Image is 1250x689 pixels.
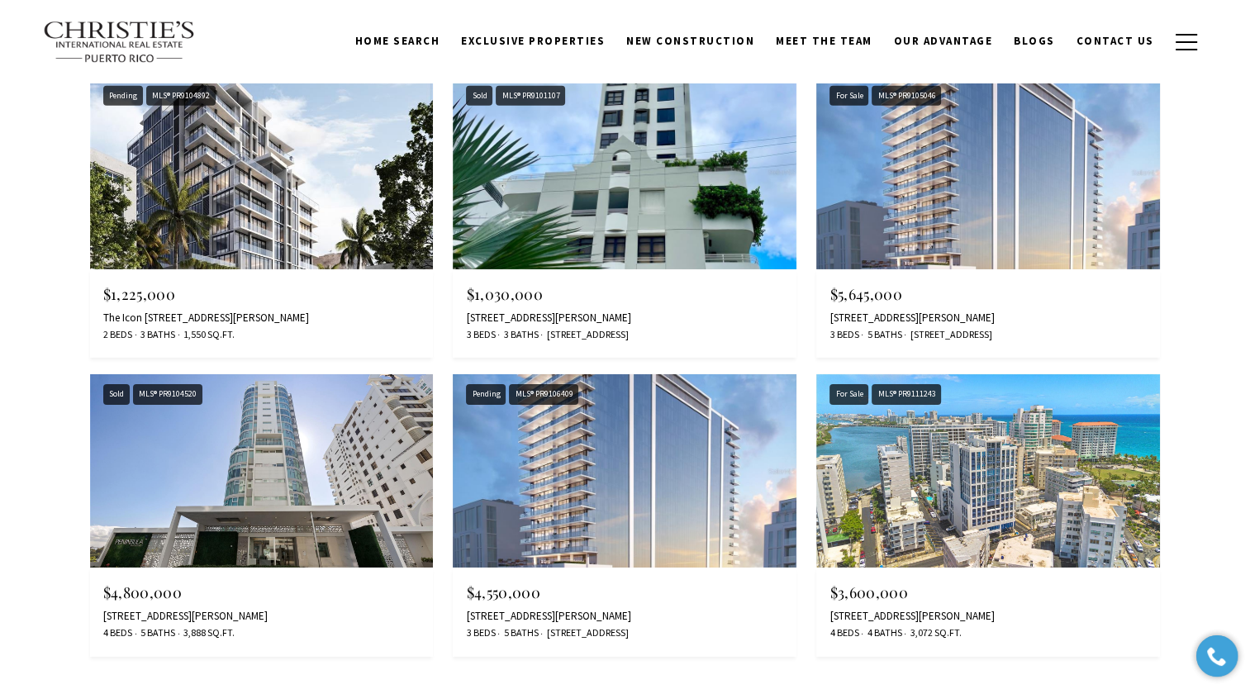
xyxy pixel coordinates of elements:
div: For Sale [829,384,868,405]
a: Contact Us [1066,26,1165,57]
span: 1,550 Sq.Ft. [179,328,235,342]
span: 5 Baths [499,626,538,640]
div: MLS® PR9106409 [509,384,578,405]
span: $1,225,000 [103,284,175,304]
span: $1,030,000 [466,284,542,304]
span: $4,800,000 [103,582,182,602]
img: Pending [90,76,434,269]
span: 4 Beds [829,626,858,640]
span: 4 Baths [863,626,901,640]
div: Pending [103,86,143,107]
span: $5,645,000 [829,284,901,304]
span: Our Advantage [894,34,993,48]
span: 3,888 Sq.Ft. [179,626,235,640]
span: Contact Us [1077,34,1154,48]
img: Pending [453,374,796,568]
div: MLS® PR9101107 [496,86,565,107]
div: Sold [466,86,492,107]
span: 3 Beds [466,626,495,640]
span: 2 Beds [103,328,132,342]
span: 5 Baths [136,626,175,640]
div: Sold [103,384,130,405]
div: [STREET_ADDRESS][PERSON_NAME] [466,311,783,325]
span: New Construction [626,34,754,48]
a: Sold Sold MLS® PR9101107 $1,030,000 [STREET_ADDRESS][PERSON_NAME] 3 Beds 3 Baths [STREET_ADDRESS] [453,76,796,359]
a: Blogs [1003,26,1066,57]
div: MLS® PR9104892 [146,86,216,107]
a: Pending Pending MLS® PR9104892 $1,225,000 The Icon [STREET_ADDRESS][PERSON_NAME] 2 Beds 3 Baths 1... [90,76,434,359]
span: 3 Baths [136,328,175,342]
span: 3 Beds [829,328,858,342]
a: Pending Pending MLS® PR9106409 $4,550,000 [STREET_ADDRESS][PERSON_NAME] 3 Beds 5 Baths [STREET_AD... [453,374,796,657]
a: Meet the Team [765,26,883,57]
a: Our Advantage [883,26,1004,57]
a: Exclusive Properties [450,26,615,57]
span: [STREET_ADDRESS] [542,626,628,640]
span: [STREET_ADDRESS] [542,328,628,342]
span: 3 Baths [499,328,538,342]
img: Sold [90,374,434,568]
img: Sold [453,76,796,269]
div: [STREET_ADDRESS][PERSON_NAME] [829,610,1147,623]
span: Exclusive Properties [461,34,605,48]
span: 4 Beds [103,626,132,640]
div: For Sale [829,86,868,107]
span: $4,550,000 [466,582,539,602]
button: button [1165,18,1208,66]
div: MLS® PR9104520 [133,384,202,405]
span: 3,072 Sq.Ft. [905,626,961,640]
div: [STREET_ADDRESS][PERSON_NAME] [103,610,421,623]
div: Pending [466,384,506,405]
a: For Sale For Sale MLS® PR9111243 $3,600,000 [STREET_ADDRESS][PERSON_NAME] 4 Beds 4 Baths 3,072 Sq... [816,374,1160,657]
span: [STREET_ADDRESS] [905,328,991,342]
span: 5 Baths [863,328,901,342]
a: Sold Sold MLS® PR9104520 $4,800,000 [STREET_ADDRESS][PERSON_NAME] 4 Beds 5 Baths 3,888 Sq.Ft. [90,374,434,657]
div: MLS® PR9105046 [872,86,941,107]
img: For Sale [816,76,1160,269]
div: [STREET_ADDRESS][PERSON_NAME] [466,610,783,623]
img: For Sale [816,374,1160,568]
div: The Icon [STREET_ADDRESS][PERSON_NAME] [103,311,421,325]
a: Home Search [345,26,451,57]
div: [STREET_ADDRESS][PERSON_NAME] [829,311,1147,325]
a: For Sale For Sale MLS® PR9105046 $5,645,000 [STREET_ADDRESS][PERSON_NAME] 3 Beds 5 Baths [STREET_... [816,76,1160,359]
div: MLS® PR9111243 [872,384,941,405]
span: Blogs [1014,34,1055,48]
span: $3,600,000 [829,582,907,602]
a: New Construction [615,26,765,57]
img: Christie's International Real Estate text transparent background [43,21,197,64]
span: 3 Beds [466,328,495,342]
